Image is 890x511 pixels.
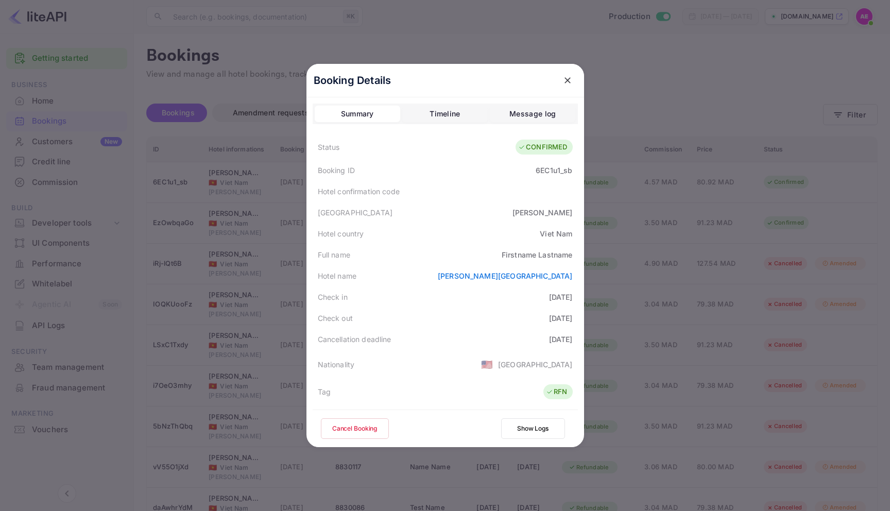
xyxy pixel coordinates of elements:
div: Summary [341,108,374,120]
button: Show Logs [501,418,565,439]
div: Timeline [430,108,460,120]
div: Hotel name [318,270,357,281]
div: Message log [509,108,556,120]
span: United States [481,355,493,373]
div: Status [318,142,340,152]
div: [GEOGRAPHIC_DATA] [498,359,573,370]
div: Hotel country [318,228,364,239]
div: Hotel confirmation code [318,186,400,197]
div: [DATE] [549,313,573,323]
button: Timeline [402,106,488,122]
div: Check in [318,292,348,302]
div: Cancellation deadline [318,334,391,345]
div: Booking ID [318,165,355,176]
button: Message log [490,106,575,122]
div: [DATE] [549,334,573,345]
button: Cancel Booking [321,418,389,439]
div: Firstname Lastname [502,249,573,260]
div: Viet Nam [540,228,572,239]
p: Booking Details [314,73,391,88]
div: Tag [318,386,331,397]
button: close [558,71,577,90]
div: 6EC1u1_sb [536,165,572,176]
div: RFN [546,387,567,397]
div: [PERSON_NAME] [512,207,573,218]
div: CONFIRMED [518,142,567,152]
a: [PERSON_NAME][GEOGRAPHIC_DATA] [438,271,573,280]
div: Nationality [318,359,355,370]
div: Check out [318,313,353,323]
div: [DATE] [549,292,573,302]
div: [GEOGRAPHIC_DATA] [318,207,393,218]
button: Summary [315,106,400,122]
div: Full name [318,249,350,260]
